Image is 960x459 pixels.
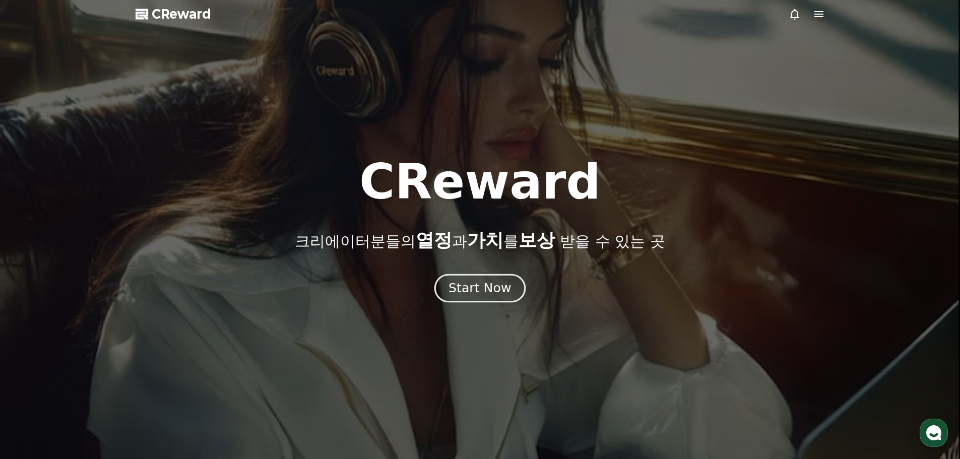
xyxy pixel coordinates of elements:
a: 문의하기 [14,148,182,172]
a: 설정 [130,319,194,345]
span: 운영시간 보기 [132,81,173,90]
a: CReward안녕하세요 크리워드입니다.문의사항을 남겨주세요 :) [12,103,184,142]
b: 채널톡 [87,205,103,212]
span: 이용중 [87,205,120,212]
a: 대화 [67,319,130,345]
span: CReward [152,6,211,22]
button: Start Now [434,274,526,302]
img: tmp-654571557 [53,176,66,188]
span: 설정 [156,335,168,343]
span: 보상 [519,230,555,250]
img: tmp-1049645209 [43,176,55,188]
span: 문의하기 [78,155,108,165]
a: Start Now [436,285,524,294]
span: 열정 [416,230,452,250]
h1: CReward [12,76,71,92]
div: 안녕하세요 크리워드입니다. [37,116,164,126]
p: 크리에이터분들의 과 를 받을 수 있는 곳 [295,230,665,250]
span: 홈 [32,335,38,343]
span: 대화 [92,335,104,343]
a: CReward [136,6,211,22]
div: 문의사항을 남겨주세요 :) [37,126,164,136]
h1: CReward [359,158,601,206]
span: 가치 [467,230,503,250]
a: 채널톡이용중 [77,205,120,213]
div: Start Now [449,280,511,297]
button: 운영시간 보기 [128,80,184,92]
div: CReward [37,107,184,116]
span: 몇 분 내 답변 받으실 수 있어요 [70,178,154,186]
a: 홈 [3,319,67,345]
